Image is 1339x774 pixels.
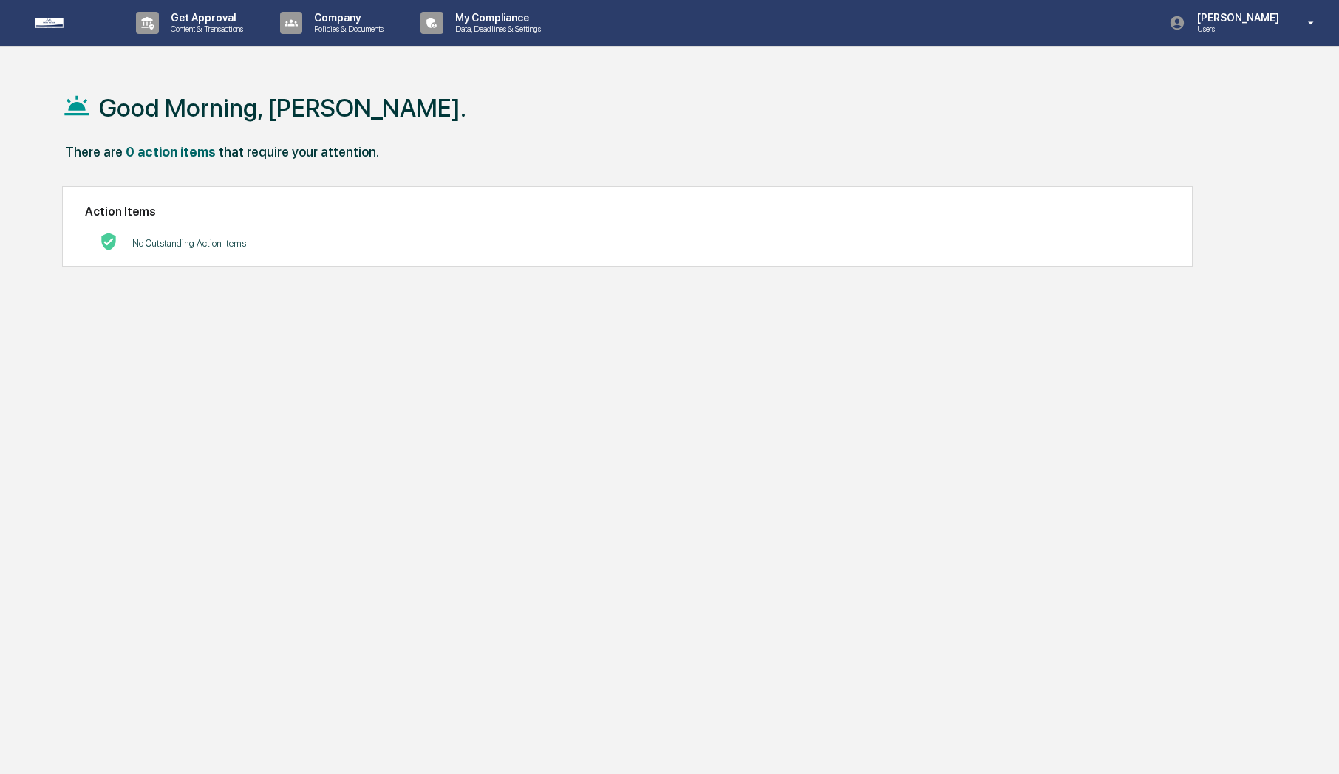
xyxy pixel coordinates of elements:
[99,93,466,123] h1: Good Morning, [PERSON_NAME].
[302,24,391,34] p: Policies & Documents
[126,144,216,160] div: 0 action items
[100,233,117,250] img: No Actions logo
[132,238,246,249] p: No Outstanding Action Items
[35,18,106,28] img: logo
[65,144,123,160] div: There are
[159,24,251,34] p: Content & Transactions
[159,12,251,24] p: Get Approval
[302,12,391,24] p: Company
[443,12,548,24] p: My Compliance
[443,24,548,34] p: Data, Deadlines & Settings
[85,205,1170,219] h2: Action Items
[1185,12,1287,24] p: [PERSON_NAME]
[1185,24,1287,34] p: Users
[219,144,379,160] div: that require your attention.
